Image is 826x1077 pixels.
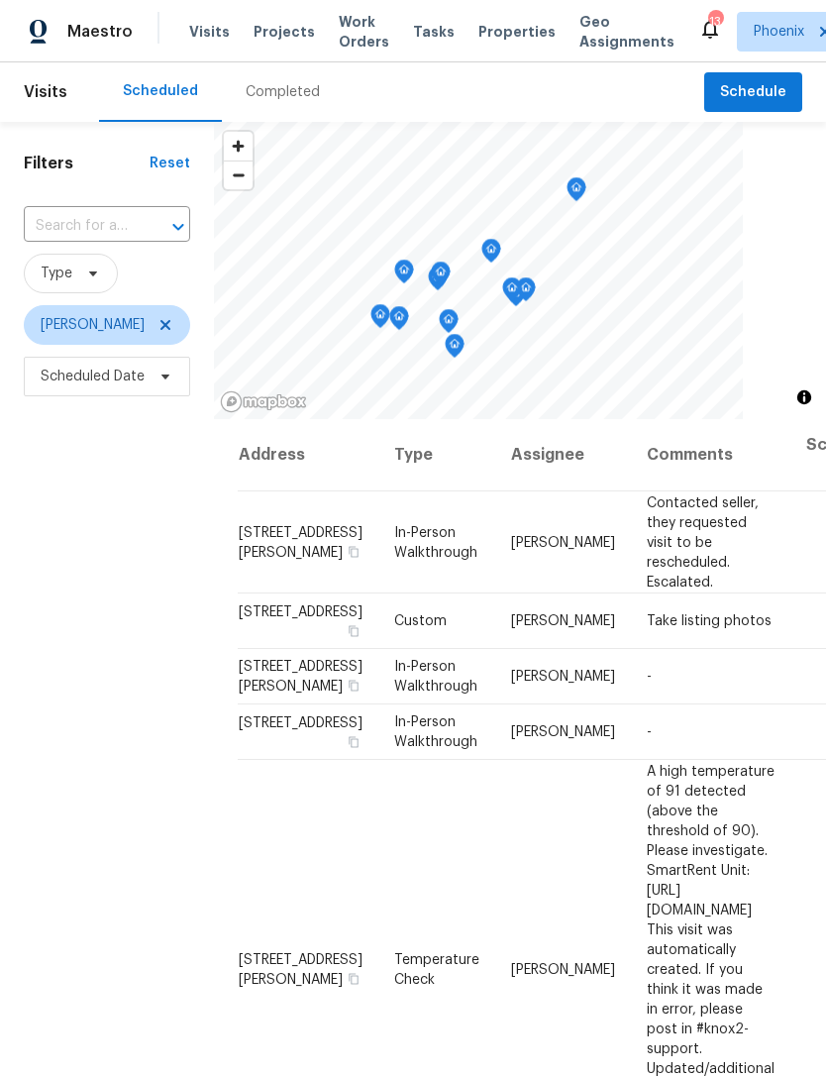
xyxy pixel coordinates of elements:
[239,716,362,730] span: [STREET_ADDRESS]
[150,154,190,173] div: Reset
[481,239,501,269] div: Map marker
[579,12,674,52] span: Geo Assignments
[41,367,145,386] span: Scheduled Date
[394,952,479,986] span: Temperature Check
[246,82,320,102] div: Completed
[345,542,362,560] button: Copy Address
[41,315,145,335] span: [PERSON_NAME]
[495,419,631,491] th: Assignee
[394,715,477,749] span: In-Person Walkthrough
[345,733,362,751] button: Copy Address
[224,161,253,189] button: Zoom out
[431,262,451,292] div: Map marker
[708,12,722,32] div: 13
[511,725,615,739] span: [PERSON_NAME]
[239,952,362,986] span: [STREET_ADDRESS][PERSON_NAME]
[516,277,536,308] div: Map marker
[439,309,459,340] div: Map marker
[24,154,150,173] h1: Filters
[389,306,409,337] div: Map marker
[239,660,362,694] span: [STREET_ADDRESS][PERSON_NAME]
[511,614,615,628] span: [PERSON_NAME]
[123,81,198,101] div: Scheduled
[647,495,759,589] span: Contacted seller, they requested visit to be rescheduled. Escalated.
[345,622,362,640] button: Copy Address
[754,22,804,42] span: Phoenix
[647,670,652,684] span: -
[164,213,192,241] button: Open
[413,25,455,39] span: Tasks
[394,660,477,694] span: In-Person Walkthrough
[254,22,315,42] span: Projects
[214,122,743,419] canvas: Map
[567,177,586,208] div: Map marker
[445,334,465,365] div: Map marker
[370,304,390,335] div: Map marker
[238,419,378,491] th: Address
[631,419,790,491] th: Comments
[224,132,253,161] button: Zoom in
[239,605,362,619] span: [STREET_ADDRESS]
[67,22,133,42] span: Maestro
[647,725,652,739] span: -
[345,969,362,987] button: Copy Address
[704,72,802,113] button: Schedule
[24,211,135,242] input: Search for an address...
[394,525,477,559] span: In-Person Walkthrough
[24,70,67,114] span: Visits
[720,80,786,105] span: Schedule
[189,22,230,42] span: Visits
[394,614,447,628] span: Custom
[511,535,615,549] span: [PERSON_NAME]
[339,12,389,52] span: Work Orders
[792,385,816,409] button: Toggle attribution
[224,162,253,189] span: Zoom out
[220,390,307,413] a: Mapbox homepage
[394,260,414,290] div: Map marker
[647,614,772,628] span: Take listing photos
[511,962,615,976] span: [PERSON_NAME]
[502,277,522,308] div: Map marker
[345,677,362,695] button: Copy Address
[798,386,810,408] span: Toggle attribution
[378,419,495,491] th: Type
[511,670,615,684] span: [PERSON_NAME]
[239,525,362,559] span: [STREET_ADDRESS][PERSON_NAME]
[428,267,448,297] div: Map marker
[478,22,556,42] span: Properties
[41,264,72,283] span: Type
